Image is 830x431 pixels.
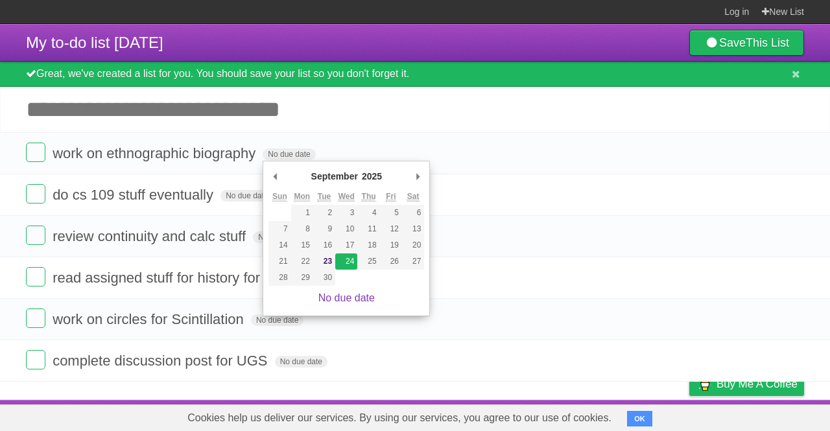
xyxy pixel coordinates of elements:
[411,167,424,186] button: Next Month
[746,36,789,49] b: This List
[560,403,612,428] a: Developers
[272,192,287,202] abbr: Sunday
[275,356,327,367] span: No due date
[402,253,424,270] button: 27
[53,228,249,244] span: review continuity and calc stuff
[362,192,376,202] abbr: Thursday
[268,221,290,237] button: 7
[26,184,45,204] label: Done
[386,192,396,202] abbr: Friday
[318,192,331,202] abbr: Tuesday
[380,253,402,270] button: 26
[268,253,290,270] button: 21
[627,411,652,426] button: OK
[313,237,335,253] button: 16
[53,270,288,286] span: read assigned stuff for history for tmr
[313,205,335,221] button: 2
[291,270,313,286] button: 29
[335,253,357,270] button: 24
[722,403,804,428] a: Suggest a feature
[268,167,281,186] button: Previous Month
[26,309,45,328] label: Done
[26,34,163,51] span: My to-do list [DATE]
[251,314,303,326] span: No due date
[220,190,273,202] span: No due date
[672,403,706,428] a: Privacy
[357,237,379,253] button: 18
[26,143,45,162] label: Done
[717,373,798,395] span: Buy me a coffee
[402,237,424,253] button: 20
[253,231,305,243] span: No due date
[294,192,310,202] abbr: Monday
[53,187,217,203] span: do cs 109 stuff eventually
[268,270,290,286] button: 28
[335,205,357,221] button: 3
[402,205,424,221] button: 6
[380,221,402,237] button: 12
[357,205,379,221] button: 4
[53,311,247,327] span: work on circles for Scintillation
[313,270,335,286] button: 30
[26,350,45,369] label: Done
[380,205,402,221] button: 5
[309,167,360,186] div: September
[380,237,402,253] button: 19
[335,221,357,237] button: 10
[517,403,544,428] a: About
[407,192,420,202] abbr: Saturday
[291,221,313,237] button: 8
[313,221,335,237] button: 9
[26,226,45,245] label: Done
[291,253,313,270] button: 22
[268,237,290,253] button: 14
[263,148,315,160] span: No due date
[402,221,424,237] button: 13
[26,267,45,286] label: Done
[338,192,355,202] abbr: Wednesday
[357,253,379,270] button: 25
[291,205,313,221] button: 1
[696,373,713,395] img: Buy me a coffee
[174,405,624,431] span: Cookies help us deliver our services. By using our services, you agree to our use of cookies.
[291,237,313,253] button: 15
[689,372,804,396] a: Buy me a coffee
[360,167,384,186] div: 2025
[53,353,270,369] span: complete discussion post for UGS
[689,30,804,56] a: SaveThis List
[318,292,375,303] a: No due date
[313,253,335,270] button: 23
[335,237,357,253] button: 17
[357,221,379,237] button: 11
[628,403,657,428] a: Terms
[53,145,259,161] span: work on ethnographic biography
